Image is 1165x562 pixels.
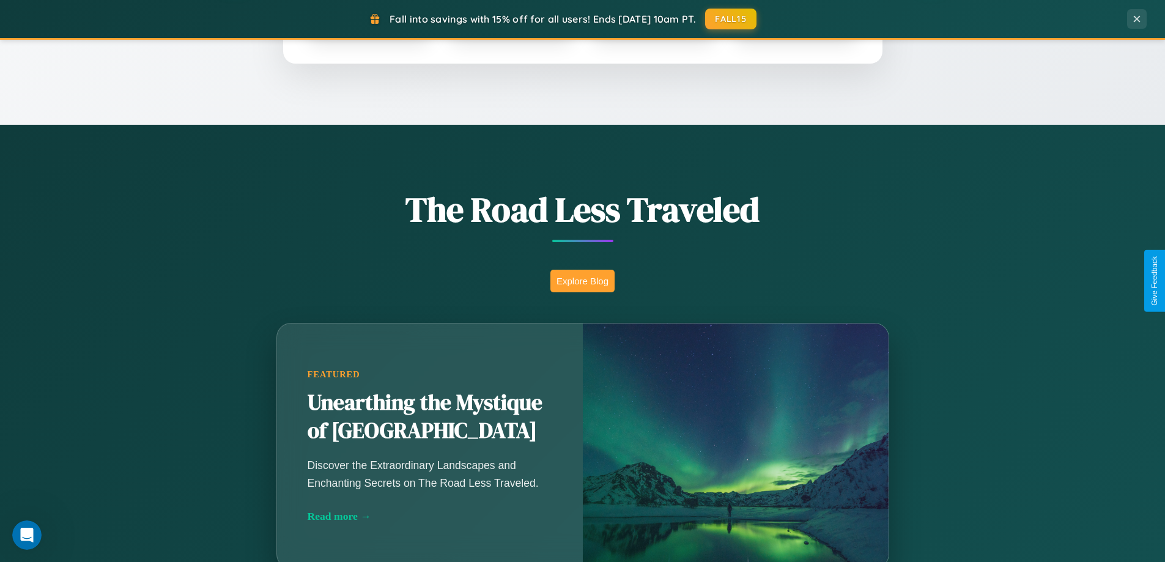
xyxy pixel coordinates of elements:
h1: The Road Less Traveled [216,186,950,233]
button: FALL15 [705,9,756,29]
div: Featured [308,369,552,380]
h2: Unearthing the Mystique of [GEOGRAPHIC_DATA] [308,389,552,445]
div: Give Feedback [1150,256,1159,306]
p: Discover the Extraordinary Landscapes and Enchanting Secrets on The Road Less Traveled. [308,457,552,491]
span: Fall into savings with 15% off for all users! Ends [DATE] 10am PT. [390,13,696,25]
button: Explore Blog [550,270,615,292]
iframe: Intercom live chat [12,520,42,550]
div: Read more → [308,510,552,523]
